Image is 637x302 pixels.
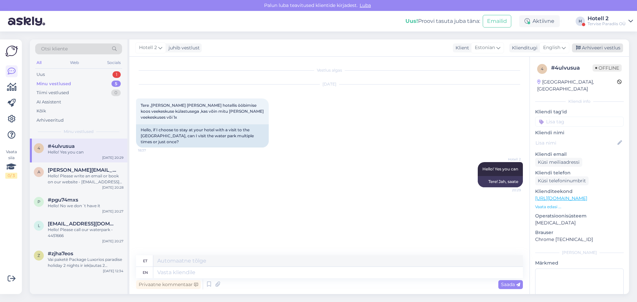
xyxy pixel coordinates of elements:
div: [PERSON_NAME] [535,250,624,256]
span: #zjha7eos [48,251,73,257]
div: Küsi meiliaadressi [535,158,582,167]
div: AI Assistent [36,99,61,105]
div: et [143,255,147,267]
div: en [143,267,148,278]
p: Kliendi nimi [535,129,624,136]
div: [DATE] [136,81,523,87]
div: Hello! Yes you can [48,149,123,155]
span: Offline [593,64,622,72]
div: Hello! Please write an email or book on our website - [EMAIL_ADDRESS][DOMAIN_NAME] [48,173,123,185]
div: Küsi telefoninumbrit [535,176,589,185]
p: Vaata edasi ... [535,204,624,210]
div: H [576,17,585,26]
span: 18:37 [138,148,163,153]
div: [DATE] 12:34 [103,269,123,273]
span: 20:29 [496,188,521,193]
div: Klient [453,44,469,51]
span: Otsi kliente [41,45,68,52]
div: Proovi tasuta juba täna: [405,17,480,25]
span: Estonian [475,44,495,51]
div: Arhiveeri vestlus [572,43,623,52]
div: Vaata siia [5,149,17,179]
span: Minu vestlused [64,129,94,135]
span: Hotell 2 [139,44,157,51]
span: Tere ,[PERSON_NAME] [PERSON_NAME] hotellis ööbimise koos veekeskuse külastusega ,kas võin mitu [P... [141,103,265,120]
span: #4ulvusua [48,143,75,149]
span: a [37,169,40,174]
div: Vai paketē Package Luxorios paradise holiday 2 nights ir iekļautas 2 procedūras katram cilvēkam? ... [48,257,123,269]
div: Klienditugi [509,44,537,51]
div: [DATE] 20:27 [102,209,123,214]
div: 0 [111,90,121,96]
div: 1 [112,71,121,78]
div: Hotell 2 [588,16,626,21]
span: alma.kelevisiene@gmail.com [48,167,117,173]
div: Minu vestlused [36,81,71,87]
div: Hello, if I choose to stay at your hotel with a visit to the [GEOGRAPHIC_DATA], can I visit the w... [136,124,269,148]
div: Kõik [36,108,46,114]
p: Brauser [535,229,624,236]
div: # 4ulvusua [551,64,593,72]
span: 4 [37,146,40,151]
input: Lisa tag [535,117,624,127]
div: juhib vestlust [166,44,200,51]
div: Aktiivne [519,15,560,27]
div: 5 [111,81,121,87]
span: Saada [501,281,520,287]
p: Kliendi email [535,151,624,158]
button: Emailid [483,15,511,28]
div: Hello! No we don´t have it [48,203,123,209]
span: z [37,253,40,258]
p: Operatsioonisüsteem [535,212,624,219]
p: [MEDICAL_DATA] [535,219,624,226]
div: Tervise Paradiis OÜ [588,21,626,27]
span: p [37,199,40,204]
input: Lisa nimi [535,139,616,147]
span: l [38,223,40,228]
div: Hello! Please call our waterpark - 4451666 [48,227,123,239]
div: Uus [36,71,45,78]
span: Hello! Yes you can [482,166,518,171]
div: 0 / 3 [5,173,17,179]
p: Kliendi tag'id [535,108,624,115]
div: Web [69,58,80,67]
div: Tere! Jah, saate [478,176,523,187]
img: Askly Logo [5,45,18,57]
div: All [35,58,43,67]
p: Klienditeekond [535,188,624,195]
a: Hotell 2Tervise Paradiis OÜ [588,16,633,27]
span: English [543,44,560,51]
div: [DATE] 20:29 [102,155,123,160]
div: [DATE] 20:27 [102,239,123,244]
span: 4 [541,66,543,71]
div: Kliendi info [535,98,624,104]
span: Luba [358,2,373,8]
span: lavrentjevasvetlana@gmail.com [48,221,117,227]
a: [URL][DOMAIN_NAME] [535,195,587,201]
span: #pgu74mxs [48,197,78,203]
div: Arhiveeritud [36,117,64,124]
p: Kliendi telefon [535,169,624,176]
div: Vestlus algas [136,67,523,73]
div: [DATE] 20:28 [102,185,123,190]
div: [GEOGRAPHIC_DATA], [GEOGRAPHIC_DATA] [537,79,617,92]
p: Chrome [TECHNICAL_ID] [535,236,624,243]
div: Tiimi vestlused [36,90,69,96]
span: Hotell 2 [496,157,521,162]
p: Märkmed [535,260,624,267]
b: Uus! [405,18,418,24]
div: Socials [106,58,122,67]
div: Privaatne kommentaar [136,280,201,289]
